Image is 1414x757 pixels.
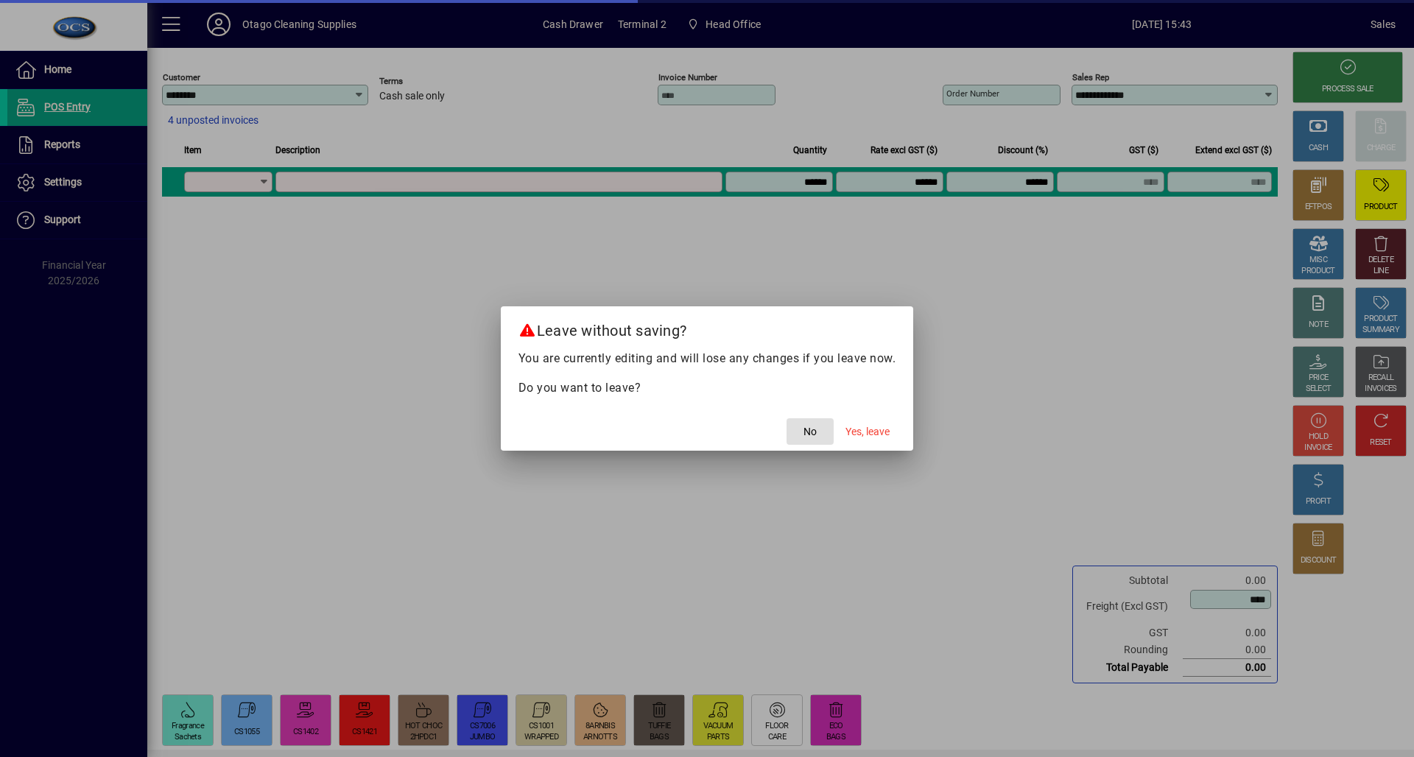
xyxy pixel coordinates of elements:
p: Do you want to leave? [518,379,896,397]
button: No [787,418,834,445]
span: No [803,424,817,440]
h2: Leave without saving? [501,306,914,349]
p: You are currently editing and will lose any changes if you leave now. [518,350,896,367]
span: Yes, leave [845,424,890,440]
button: Yes, leave [840,418,896,445]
